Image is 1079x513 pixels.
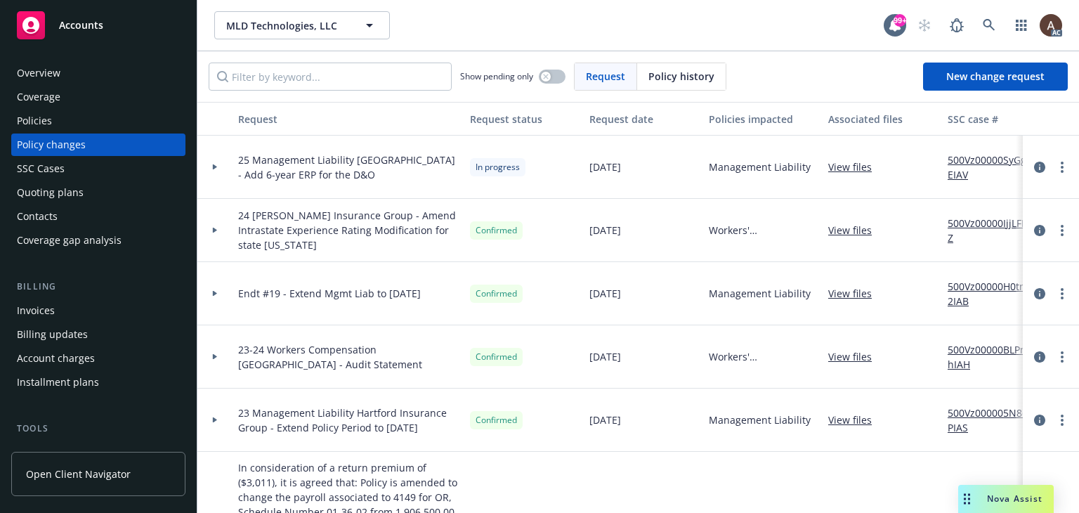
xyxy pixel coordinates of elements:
div: Invoices [17,299,55,322]
span: Nova Assist [987,493,1042,505]
div: Request status [470,112,578,126]
span: 23 Management Liability Hartford Insurance Group - Extend Policy Period to [DATE] [238,405,459,435]
span: [DATE] [589,349,621,364]
a: View files [828,413,883,427]
a: Quoting plans [11,181,185,204]
button: Request [233,102,464,136]
a: more [1054,285,1071,302]
div: Drag to move [958,485,976,513]
div: Quoting plans [17,181,84,204]
a: Start snowing [910,11,939,39]
a: View files [828,160,883,174]
a: more [1054,412,1071,429]
input: Filter by keyword... [209,63,452,91]
div: Policies [17,110,52,132]
button: Request date [584,102,703,136]
div: Billing updates [17,323,88,346]
a: Accounts [11,6,185,45]
div: Policy changes [17,134,86,156]
div: Request date [589,112,698,126]
a: more [1054,222,1071,239]
div: SSC Cases [17,157,65,180]
a: View files [828,223,883,238]
button: Policies impacted [703,102,823,136]
a: 500Vz00000H0tm2IAB [948,279,1042,309]
a: Search [975,11,1003,39]
a: Coverage [11,86,185,108]
div: Toggle Row Expanded [197,389,233,452]
a: Contacts [11,205,185,228]
a: View files [828,349,883,364]
span: Management Liability [709,160,811,174]
a: Coverage gap analysis [11,229,185,252]
a: 500Vz00000SyGgEIAV [948,152,1042,182]
a: Installment plans [11,371,185,394]
a: more [1054,159,1071,176]
div: Toggle Row Expanded [197,136,233,199]
a: Report a Bug [943,11,971,39]
div: Coverage gap analysis [17,229,122,252]
button: SSC case # [942,102,1047,136]
span: [DATE] [589,413,621,427]
span: Accounts [59,20,103,31]
div: Installment plans [17,371,99,394]
span: [DATE] [589,160,621,174]
button: MLD Technologies, LLC [214,11,390,39]
div: Associated files [828,112,936,126]
div: Contacts [17,205,58,228]
a: circleInformation [1031,159,1048,176]
a: more [1054,349,1071,365]
span: Confirmed [476,287,517,300]
div: Billing [11,280,185,294]
div: Toggle Row Expanded [197,199,233,262]
span: Workers' Compensation [709,349,817,364]
a: Account charges [11,347,185,370]
a: circleInformation [1031,222,1048,239]
a: New change request [923,63,1068,91]
span: [DATE] [589,223,621,238]
span: Show pending only [460,70,533,82]
span: 25 Management Liability [GEOGRAPHIC_DATA] - Add 6-year ERP for the D&O [238,152,459,182]
img: photo [1040,14,1062,37]
a: circleInformation [1031,285,1048,302]
span: 23-24 Workers Compensation [GEOGRAPHIC_DATA] - Audit Statement [238,342,459,372]
a: 500Vz00000BLPmhIAH [948,342,1042,372]
span: 24 [PERSON_NAME] Insurance Group - Amend Intrastate Experience Rating Modification for state [US_... [238,208,459,252]
a: circleInformation [1031,349,1048,365]
div: Toggle Row Expanded [197,325,233,389]
span: Request [586,69,625,84]
div: 99+ [894,13,906,25]
a: Policies [11,110,185,132]
a: Switch app [1007,11,1035,39]
span: Policy history [648,69,714,84]
span: New change request [946,70,1045,83]
a: Policy changes [11,134,185,156]
span: Management Liability [709,413,811,427]
a: Billing updates [11,323,185,346]
span: Management Liability [709,286,811,301]
div: Toggle Row Expanded [197,262,233,325]
a: 500Vz000005N8oPIAS [948,405,1042,435]
a: circleInformation [1031,412,1048,429]
span: Endt #19 - Extend Mgmt Liab to [DATE] [238,286,421,301]
a: SSC Cases [11,157,185,180]
a: Invoices [11,299,185,322]
span: [DATE] [589,286,621,301]
span: Confirmed [476,414,517,427]
div: Overview [17,62,60,84]
div: Tools [11,422,185,436]
span: Confirmed [476,351,517,363]
a: Overview [11,62,185,84]
button: Request status [464,102,584,136]
span: In progress [476,161,520,174]
div: Coverage [17,86,60,108]
button: Associated files [823,102,942,136]
a: View files [828,286,883,301]
div: Policies impacted [709,112,817,126]
div: SSC case # [948,112,1042,126]
span: Open Client Navigator [26,467,131,481]
span: MLD Technologies, LLC [226,18,348,33]
div: Request [238,112,459,126]
a: 500Vz00000IjjLFIAZ [948,216,1042,245]
button: Nova Assist [958,485,1054,513]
